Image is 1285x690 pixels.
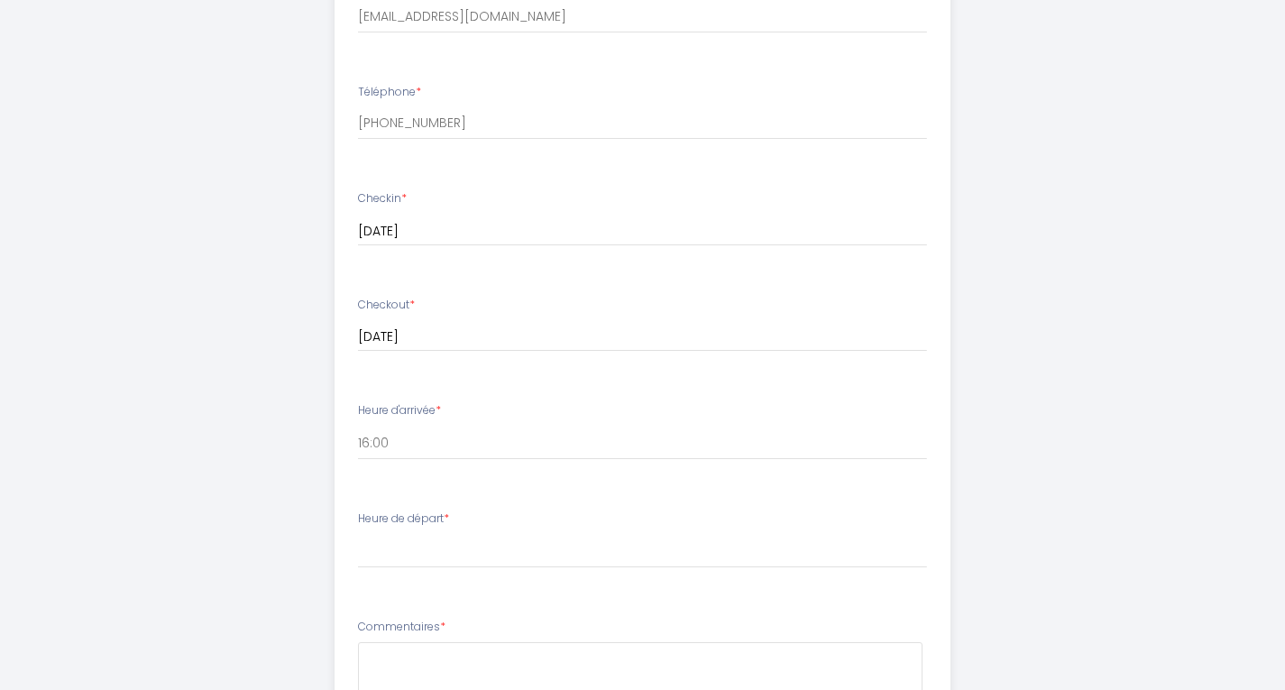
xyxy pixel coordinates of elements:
[358,619,445,636] label: Commentaires
[358,190,407,207] label: Checkin
[358,297,415,314] label: Checkout
[358,84,421,101] label: Téléphone
[358,402,441,419] label: Heure d'arrivée
[358,511,449,528] label: Heure de départ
